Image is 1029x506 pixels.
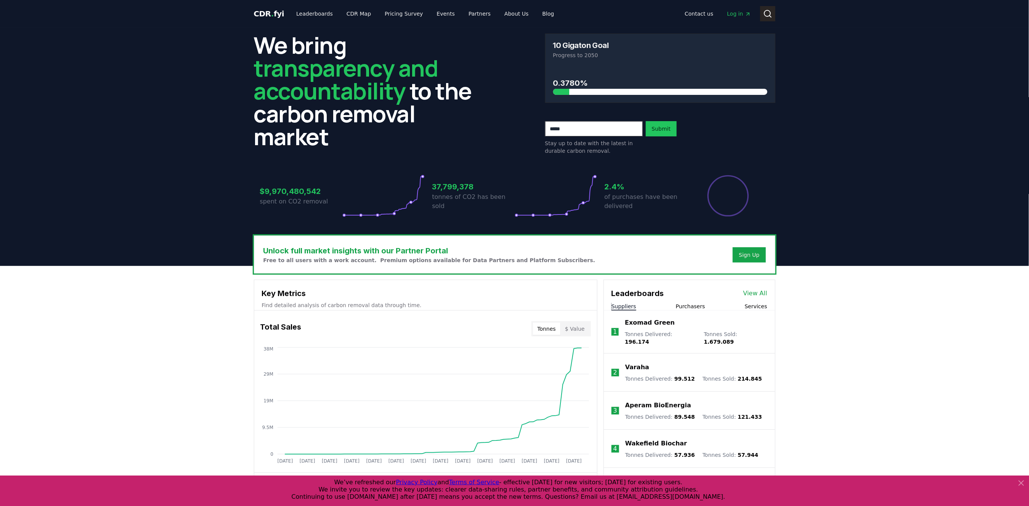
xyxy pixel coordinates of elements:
span: 57.944 [738,452,758,458]
button: Purchasers [676,303,705,310]
a: Blog [536,7,560,21]
h3: 37,799,378 [432,181,515,192]
a: Exomad Green [625,318,675,327]
span: 89.548 [674,414,695,420]
tspan: [DATE] [522,459,537,464]
button: Suppliers [612,303,636,310]
span: CDR fyi [254,9,284,18]
p: Find detailed analysis of carbon removal data through time. [262,301,589,309]
p: Tonnes Delivered : [625,375,695,383]
span: . [271,9,274,18]
span: Log in [727,10,751,18]
tspan: [DATE] [322,459,337,464]
p: 1 [613,327,617,336]
nav: Main [290,7,560,21]
tspan: [DATE] [366,459,382,464]
p: of purchases have been delivered [605,192,687,211]
tspan: [DATE] [455,459,470,464]
tspan: [DATE] [544,459,560,464]
tspan: 19M [263,398,273,404]
tspan: [DATE] [566,459,582,464]
p: Free to all users with a work account. Premium options available for Data Partners and Platform S... [263,256,596,264]
h3: Key Metrics [262,288,589,299]
tspan: [DATE] [277,459,293,464]
a: Leaderboards [290,7,339,21]
tspan: [DATE] [411,459,426,464]
a: Contact us [679,7,719,21]
span: 121.433 [738,414,762,420]
tspan: [DATE] [499,459,515,464]
h2: We bring to the carbon removal market [254,34,484,148]
p: Tonnes Sold : [703,451,758,459]
p: Tonnes Delivered : [625,451,695,459]
p: Tonnes Delivered : [625,330,696,346]
button: Sign Up [733,247,766,263]
a: Pricing Survey [379,7,429,21]
a: Log in [721,7,757,21]
span: 99.512 [674,376,695,382]
a: CDR Map [340,7,377,21]
a: Events [431,7,461,21]
tspan: 9.5M [262,425,273,430]
a: Varaha [625,363,649,372]
a: Partners [462,7,497,21]
a: Wakefield Biochar [625,439,687,448]
nav: Main [679,7,757,21]
p: Progress to 2050 [553,51,767,59]
div: Percentage of sales delivered [707,175,750,217]
h3: Total Sales [260,321,302,336]
a: About Us [498,7,535,21]
p: 4 [613,444,617,453]
a: View All [743,289,767,298]
h3: 10 Gigaton Goal [553,42,609,49]
button: Tonnes [533,323,560,335]
p: Tonnes Sold : [704,330,767,346]
p: tonnes of CO2 has been sold [432,192,515,211]
h3: Unlock full market insights with our Partner Portal [263,245,596,256]
h3: 0.3780% [553,77,767,89]
span: transparency and accountability [254,52,438,106]
tspan: 29M [263,371,273,377]
p: 2 [613,368,617,377]
p: Tonnes Sold : [703,413,762,421]
p: Tonnes Delivered : [625,413,695,421]
h3: 2.4% [605,181,687,192]
tspan: [DATE] [388,459,404,464]
tspan: 0 [270,452,273,457]
button: $ Value [560,323,589,335]
h3: Leaderboards [612,288,664,299]
p: 3 [613,406,617,415]
tspan: [DATE] [344,459,360,464]
button: Services [745,303,767,310]
p: spent on CO2 removal [260,197,342,206]
span: 214.845 [738,376,762,382]
h3: $9,970,480,542 [260,186,342,197]
tspan: 38M [263,346,273,352]
tspan: [DATE] [299,459,315,464]
a: Sign Up [739,251,759,259]
button: Submit [646,121,677,136]
span: 196.174 [625,339,649,345]
a: CDR.fyi [254,8,284,19]
tspan: [DATE] [477,459,493,464]
p: Stay up to date with the latest in durable carbon removal. [545,139,643,155]
span: 57.936 [674,452,695,458]
tspan: [DATE] [433,459,448,464]
a: Aperam BioEnergia [625,401,691,410]
span: 1.679.089 [704,339,734,345]
p: Tonnes Sold : [703,375,762,383]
